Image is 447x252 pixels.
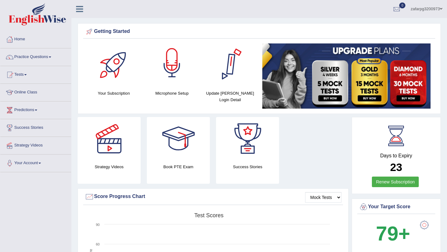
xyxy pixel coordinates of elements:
[88,90,140,97] h4: Your Subscription
[0,66,71,82] a: Tests
[0,119,71,135] a: Success Stories
[85,192,341,201] div: Score Progress Chart
[0,48,71,64] a: Practice Questions
[262,43,431,109] img: small5.jpg
[0,84,71,99] a: Online Class
[372,177,419,187] a: Renew Subscription
[0,31,71,46] a: Home
[85,27,434,36] div: Getting Started
[78,164,141,170] h4: Strategy Videos
[359,153,434,159] h4: Days to Expiry
[146,90,198,97] h4: Microphone Setup
[96,242,100,246] text: 60
[147,164,210,170] h4: Book PTE Exam
[0,155,71,170] a: Your Account
[390,161,402,173] b: 23
[96,223,100,227] text: 90
[359,202,434,212] div: Your Target Score
[194,212,223,218] tspan: Test scores
[204,90,256,103] h4: Update [PERSON_NAME] Login Detail
[376,222,410,245] b: 79+
[216,164,279,170] h4: Success Stories
[399,2,405,8] span: 0
[0,137,71,152] a: Strategy Videos
[0,101,71,117] a: Predictions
